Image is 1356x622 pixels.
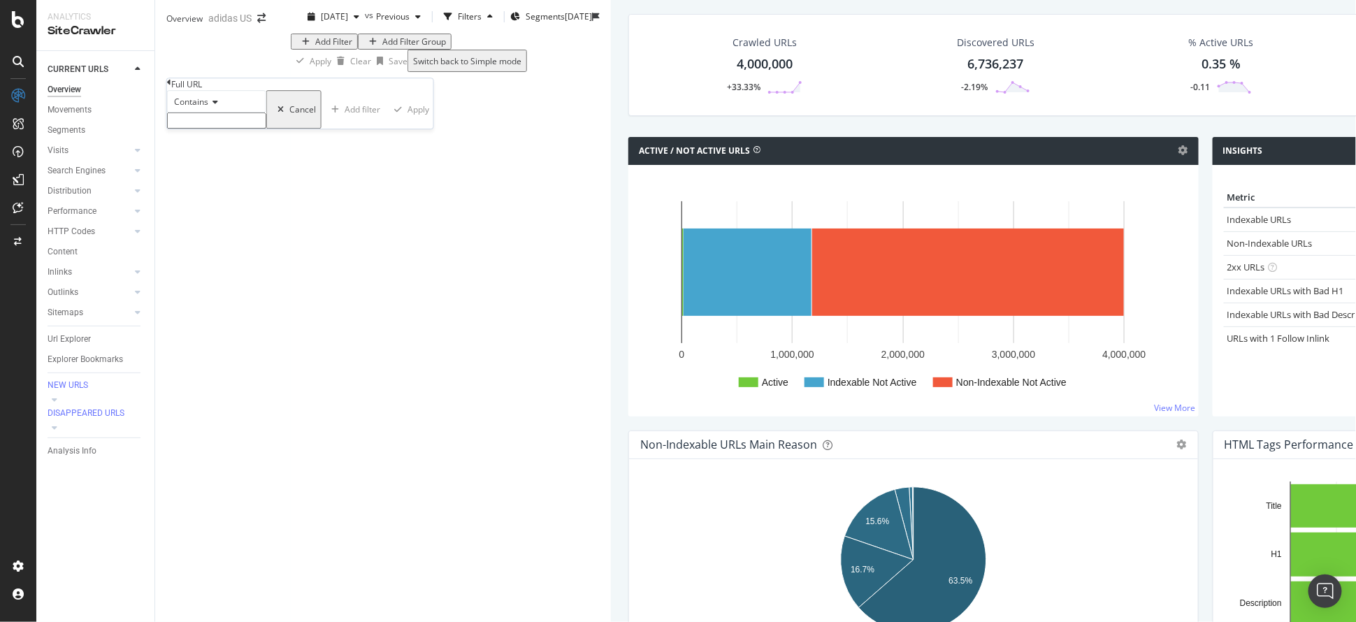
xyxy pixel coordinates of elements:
[48,224,131,239] a: HTTP Codes
[171,78,202,90] div: Full URL
[266,90,322,129] button: Cancel
[48,103,92,117] div: Movements
[1308,574,1342,608] div: Open Intercom Messenger
[365,9,376,21] span: vs
[881,349,925,360] text: 2,000,000
[321,10,348,22] span: 2025 Sep. 23rd
[1239,598,1281,608] text: Description
[968,55,1024,73] div: 6,736,237
[48,305,83,320] div: Sitemaps
[302,6,365,28] button: [DATE]
[413,55,521,67] div: Switch back to Simple mode
[640,437,817,451] div: Non-Indexable URLs Main Reason
[48,82,145,97] a: Overview
[992,349,1035,360] text: 3,000,000
[733,36,797,50] div: Crawled URLs
[315,36,352,48] div: Add Filter
[1102,349,1146,360] text: 4,000,000
[382,36,446,48] div: Add Filter Group
[389,55,407,67] div: Save
[48,245,145,259] a: Content
[48,407,145,421] a: DISAPPEARED URLS
[48,184,92,198] div: Distribution
[350,55,371,67] div: Clear
[1227,332,1330,345] a: URLs with 1 Follow Inlink
[48,444,145,458] a: Analysis Info
[48,285,131,300] a: Outlinks
[1266,501,1282,511] text: Title
[828,377,917,388] text: Indexable Not Active
[679,349,685,360] text: 0
[458,10,482,22] div: Filters
[291,50,331,72] button: Apply
[48,204,96,219] div: Performance
[771,349,814,360] text: 1,000,000
[957,36,1034,50] div: Discovered URLs
[376,6,426,28] button: Previous
[48,11,143,23] div: Analytics
[48,352,145,367] a: Explorer Bookmarks
[640,187,1193,405] svg: A chart.
[384,90,433,129] button: Apply
[48,143,131,158] a: Visits
[48,332,145,347] a: Url Explorer
[291,34,358,50] button: Add Filter
[174,96,208,108] span: Contains
[345,103,380,115] div: Add filter
[407,103,429,115] div: Apply
[727,81,760,93] div: +33.33%
[956,377,1067,388] text: Non-Indexable Not Active
[1223,144,1263,158] h4: Insights
[510,6,592,28] button: Segments[DATE]
[1227,261,1265,273] a: 2xx URLs
[48,204,131,219] a: Performance
[376,10,410,22] span: Previous
[949,576,972,586] text: 63.5%
[1189,36,1254,50] div: % Active URLs
[1177,440,1187,449] div: gear
[48,379,88,391] div: NEW URLS
[851,565,874,574] text: 16.7%
[289,103,316,115] div: Cancel
[257,13,266,23] div: arrow-right-arrow-left
[1271,549,1282,559] text: H1
[1202,55,1241,73] div: 0.35 %
[866,516,890,526] text: 15.6%
[1178,145,1188,155] i: Options
[48,444,96,458] div: Analysis Info
[48,352,123,367] div: Explorer Bookmarks
[322,90,384,129] button: Add filter
[48,164,106,178] div: Search Engines
[526,10,565,22] span: Segments
[48,143,68,158] div: Visits
[1227,237,1313,249] a: Non-Indexable URLs
[48,265,131,280] a: Inlinks
[48,123,85,138] div: Segments
[48,62,131,77] a: CURRENT URLS
[48,123,145,138] a: Segments
[438,6,498,28] button: Filters
[48,332,91,347] div: Url Explorer
[48,164,131,178] a: Search Engines
[48,407,124,419] div: DISAPPEARED URLS
[48,305,131,320] a: Sitemaps
[762,377,788,388] text: Active
[1155,402,1196,414] a: View More
[737,55,793,73] div: 4,000,000
[208,11,252,25] div: adidas US
[407,50,527,72] button: Switch back to Simple mode
[48,23,143,39] div: SiteCrawler
[1190,81,1210,93] div: -0.11
[48,285,78,300] div: Outlinks
[565,10,592,22] div: [DATE]
[358,34,452,50] button: Add Filter Group
[639,144,750,158] h4: Active / Not Active URLs
[331,50,371,72] button: Clear
[48,265,72,280] div: Inlinks
[1227,284,1344,297] a: Indexable URLs with Bad H1
[48,224,95,239] div: HTTP Codes
[310,55,331,67] div: Apply
[962,81,988,93] div: -2.19%
[371,50,407,72] button: Save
